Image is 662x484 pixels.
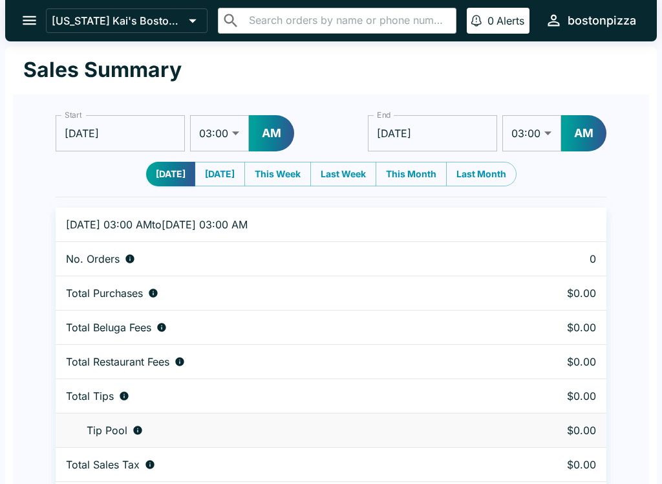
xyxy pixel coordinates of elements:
[244,162,311,186] button: This Week
[66,458,140,471] p: Total Sales Tax
[65,109,81,120] label: Start
[508,424,596,437] p: $0.00
[245,12,451,30] input: Search orders by name or phone number
[66,252,120,265] p: No. Orders
[508,355,596,368] p: $0.00
[66,321,487,334] div: Fees paid by diners to Beluga
[66,390,114,402] p: Total Tips
[368,115,497,151] input: Choose date, selected date is Oct 9, 2025
[56,115,185,151] input: Choose date, selected date is Oct 8, 2025
[23,57,182,83] h1: Sales Summary
[446,162,517,186] button: Last Month
[377,109,391,120] label: End
[66,287,487,300] div: Aggregate order subtotals
[52,14,184,27] p: [US_STATE] Kai's Boston Pizza
[508,287,596,300] p: $0.00
[376,162,447,186] button: This Month
[66,218,487,231] p: [DATE] 03:00 AM to [DATE] 03:00 AM
[66,355,169,368] p: Total Restaurant Fees
[46,8,208,33] button: [US_STATE] Kai's Boston Pizza
[13,4,46,37] button: open drawer
[496,14,524,27] p: Alerts
[66,390,487,402] div: Combined individual and pooled tips
[146,162,195,186] button: [DATE]
[508,321,596,334] p: $0.00
[195,162,245,186] button: [DATE]
[66,287,143,300] p: Total Purchases
[568,13,636,28] div: bostonpizza
[66,252,487,265] div: Number of orders placed
[561,115,606,151] button: AM
[487,14,494,27] p: 0
[310,162,376,186] button: Last Week
[508,458,596,471] p: $0.00
[66,424,487,437] div: Tips unclaimed by a waiter
[66,355,487,368] div: Fees paid by diners to restaurant
[540,6,641,34] button: bostonpizza
[66,458,487,471] div: Sales tax paid by diners
[66,321,151,334] p: Total Beluga Fees
[508,390,596,402] p: $0.00
[249,115,294,151] button: AM
[508,252,596,265] p: 0
[87,424,127,437] p: Tip Pool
